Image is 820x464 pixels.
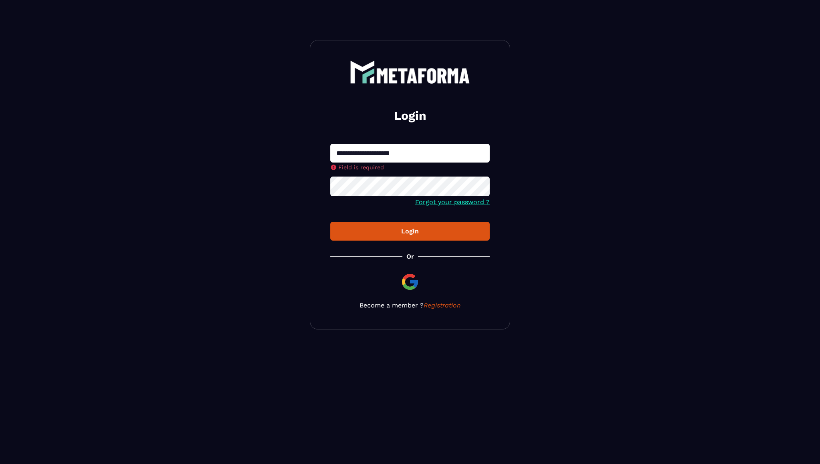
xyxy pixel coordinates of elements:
[406,253,414,260] p: Or
[340,108,480,124] h2: Login
[338,164,384,171] span: Field is required
[415,198,490,206] a: Forgot your password ?
[424,301,461,309] a: Registration
[330,222,490,241] button: Login
[350,60,470,84] img: logo
[337,227,483,235] div: Login
[330,301,490,309] p: Become a member ?
[330,60,490,84] a: logo
[400,272,420,291] img: google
